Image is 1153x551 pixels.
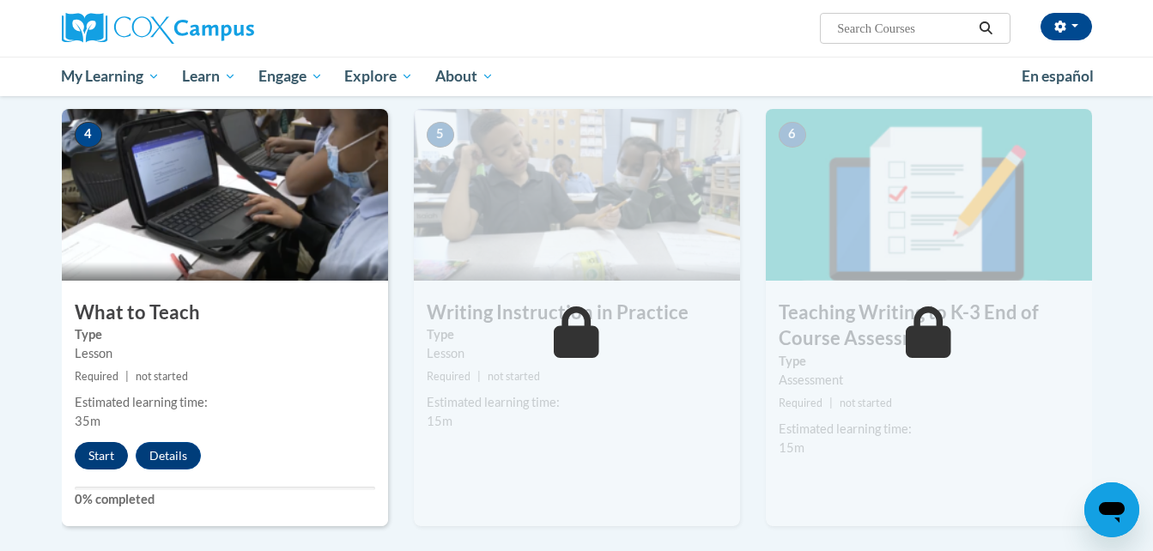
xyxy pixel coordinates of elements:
[247,57,334,96] a: Engage
[488,370,540,383] span: not started
[36,57,1118,96] div: Main menu
[427,325,727,344] label: Type
[414,109,740,281] img: Course Image
[75,490,375,509] label: 0% completed
[62,300,388,326] h3: What to Teach
[779,440,804,455] span: 15m
[427,122,454,148] span: 5
[1010,58,1105,94] a: En español
[973,18,998,39] button: Search
[258,66,323,87] span: Engage
[182,66,236,87] span: Learn
[427,370,470,383] span: Required
[333,57,424,96] a: Explore
[477,370,481,383] span: |
[779,420,1079,439] div: Estimated learning time:
[435,66,494,87] span: About
[840,397,892,409] span: not started
[779,122,806,148] span: 6
[1041,13,1092,40] button: Account Settings
[427,414,452,428] span: 15m
[62,13,254,44] img: Cox Campus
[1084,482,1139,537] iframe: Button to launch messaging window
[75,122,102,148] span: 4
[75,414,100,428] span: 35m
[136,442,201,469] button: Details
[75,370,118,383] span: Required
[344,66,413,87] span: Explore
[51,57,172,96] a: My Learning
[125,370,129,383] span: |
[62,13,388,44] a: Cox Campus
[414,300,740,326] h3: Writing Instruction in Practice
[427,393,727,412] div: Estimated learning time:
[424,57,505,96] a: About
[62,109,388,281] img: Course Image
[835,18,973,39] input: Search Courses
[75,325,375,344] label: Type
[75,442,128,469] button: Start
[171,57,247,96] a: Learn
[61,66,160,87] span: My Learning
[136,370,188,383] span: not started
[766,300,1092,353] h3: Teaching Writing to K-3 End of Course Assessment
[779,371,1079,390] div: Assessment
[779,352,1079,371] label: Type
[75,393,375,412] div: Estimated learning time:
[779,397,822,409] span: Required
[75,344,375,363] div: Lesson
[829,397,833,409] span: |
[1022,67,1094,85] span: En español
[766,109,1092,281] img: Course Image
[427,344,727,363] div: Lesson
